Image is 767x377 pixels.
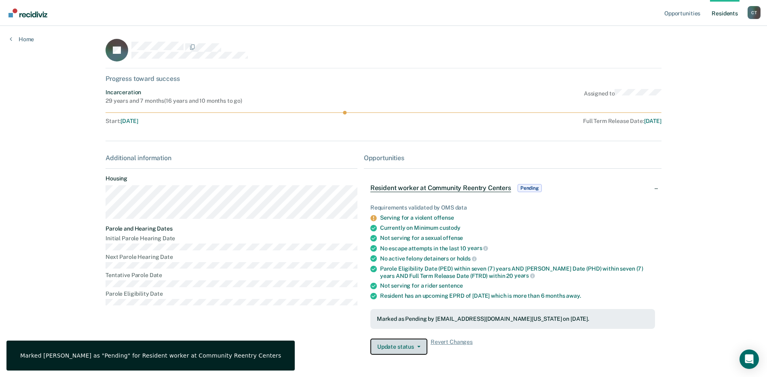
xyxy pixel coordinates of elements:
div: Progress toward success [106,75,661,83]
div: 29 years and 7 months ( 16 years and 10 months to go ) [106,97,242,104]
div: Resident worker at Community Reentry CentersPending [364,175,661,201]
span: Resident worker at Community Reentry Centers [370,184,511,192]
img: Recidiviz [8,8,47,17]
span: Pending [518,184,542,192]
dt: Parole Eligibility Date [106,290,357,297]
div: Resident has an upcoming EPRD of [DATE] which is more than 6 months [380,292,655,299]
div: No active felony detainers or [380,255,655,262]
div: C T [748,6,761,19]
a: Home [10,36,34,43]
div: Marked as Pending by [EMAIL_ADDRESS][DOMAIN_NAME][US_STATE] on [DATE]. [377,316,649,322]
div: Additional information [106,154,357,162]
dt: Parole and Hearing Dates [106,225,357,232]
span: [DATE] [120,118,138,124]
span: Revert Changes [431,339,473,355]
div: Full Term Release Date : [362,118,661,125]
div: Incarceration [106,89,242,96]
div: Parole Eligibility Date (PED) within seven (7) years AND [PERSON_NAME] Date (PHD) within seven (7... [380,265,655,279]
dt: Next Parole Hearing Date [106,254,357,261]
dt: Housing [106,175,357,182]
div: Requirements validated by OMS data [370,204,655,211]
span: [DATE] [644,118,661,124]
span: away. [566,292,581,299]
span: holds [457,255,477,262]
span: years [514,272,535,279]
div: Open Intercom Messenger [740,349,759,369]
div: No escape attempts in the last 10 [380,245,655,252]
button: Profile dropdown button [748,6,761,19]
button: Update status [370,339,427,355]
dt: Initial Parole Hearing Date [106,235,357,242]
dt: Tentative Parole Date [106,272,357,279]
span: years [467,245,488,251]
div: Assigned to [584,89,661,104]
div: Start : [106,118,359,125]
span: custody [439,225,461,231]
div: Currently on Minimum [380,225,655,231]
div: Not serving for a rider [380,282,655,289]
div: Serving for a violent offense [380,214,655,221]
span: offense [443,235,463,241]
div: Not serving for a sexual [380,235,655,241]
div: Opportunities [364,154,661,162]
span: sentence [439,282,463,289]
div: Marked [PERSON_NAME] as "Pending" for Resident worker at Community Reentry Centers [20,352,281,359]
